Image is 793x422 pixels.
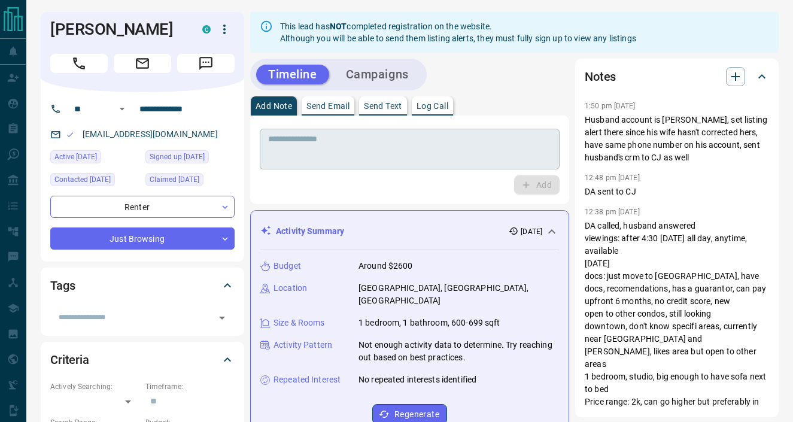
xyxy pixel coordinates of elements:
div: condos.ca [202,25,211,34]
h1: [PERSON_NAME] [50,20,184,39]
span: Email [114,54,171,73]
span: Message [177,54,235,73]
p: Around $2600 [358,260,413,272]
div: This lead has completed registration on the website. Although you will be able to send them listi... [280,16,636,49]
p: Actively Searching: [50,381,139,392]
button: Timeline [256,65,329,84]
div: Criteria [50,345,235,374]
p: Budget [274,260,301,272]
p: Add Note [256,102,292,110]
div: Renter [50,196,235,218]
button: Open [214,309,230,326]
span: Signed up [DATE] [150,151,205,163]
span: Contacted [DATE] [54,174,111,186]
p: Timeframe: [145,381,235,392]
p: 1 bedroom, 1 bathroom, 600-699 sqft [358,317,500,329]
p: [DATE] [521,226,542,237]
strong: NOT [330,22,347,31]
span: Claimed [DATE] [150,174,199,186]
p: DA sent to CJ [585,186,769,198]
div: Tue Sep 09 2025 [50,150,139,167]
p: Activity Pattern [274,339,332,351]
button: Open [115,102,129,116]
span: Active [DATE] [54,151,97,163]
p: Log Call [417,102,448,110]
div: Tags [50,271,235,300]
div: Just Browsing [50,227,235,250]
div: Tue Sep 09 2025 [145,173,235,190]
h2: Tags [50,276,75,295]
span: Call [50,54,108,73]
p: [GEOGRAPHIC_DATA], [GEOGRAPHIC_DATA], [GEOGRAPHIC_DATA] [358,282,559,307]
p: Not enough activity data to determine. Try reaching out based on best practices. [358,339,559,364]
p: Location [274,282,307,295]
h2: Criteria [50,350,89,369]
button: Campaigns [334,65,421,84]
div: Notes [585,62,769,91]
p: 1:50 pm [DATE] [585,102,636,110]
p: Repeated Interest [274,374,341,386]
p: No repeated interests identified [358,374,476,386]
p: Send Email [306,102,350,110]
div: Activity Summary[DATE] [260,220,559,242]
p: Size & Rooms [274,317,325,329]
p: 12:48 pm [DATE] [585,174,640,182]
p: 12:38 pm [DATE] [585,208,640,216]
p: Husband account is [PERSON_NAME], set listing alert there since his wife hasn't corrected hers, h... [585,114,769,164]
div: Tue Sep 09 2025 [50,173,139,190]
p: Activity Summary [276,225,344,238]
div: Tue Sep 09 2025 [145,150,235,167]
h2: Notes [585,67,616,86]
a: [EMAIL_ADDRESS][DOMAIN_NAME] [83,129,218,139]
p: Send Text [364,102,402,110]
svg: Email Valid [66,130,74,139]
